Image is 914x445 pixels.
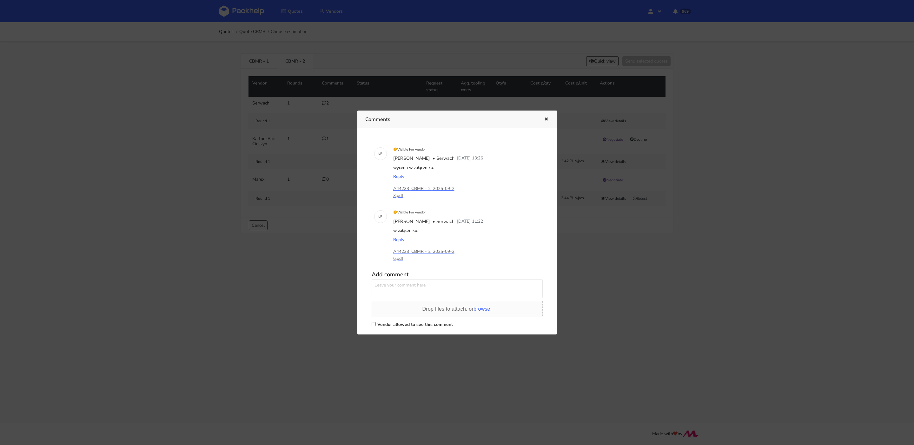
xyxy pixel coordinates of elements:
[393,185,457,199] a: A44233_CBMR - 2_2025-09-23.pdf
[456,217,484,226] div: [DATE] 11:22
[456,154,484,163] div: [DATE] 13:26
[392,154,431,163] div: [PERSON_NAME]
[377,321,453,327] label: Vendor allowed to see this comment
[393,173,404,179] span: Reply
[393,237,404,243] span: Reply
[380,212,382,221] span: P
[392,226,540,235] div: w załączniku.
[422,306,492,312] span: Drop files to attach, or
[379,150,381,158] span: Ł
[380,150,382,158] span: P
[393,210,426,215] small: Visible For vendor
[365,115,534,124] h3: Comments
[393,147,426,152] small: Visible For vendor
[372,271,543,278] h5: Add comment
[392,217,431,226] div: [PERSON_NAME]
[431,217,456,226] div: • Serwach
[393,248,457,262] a: A44233_CBMR - 2_2025-09-26.pdf
[431,154,456,163] div: • Serwach
[379,212,381,221] span: Ł
[474,306,492,312] span: browse.
[392,163,540,172] div: wycena w załączniku.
